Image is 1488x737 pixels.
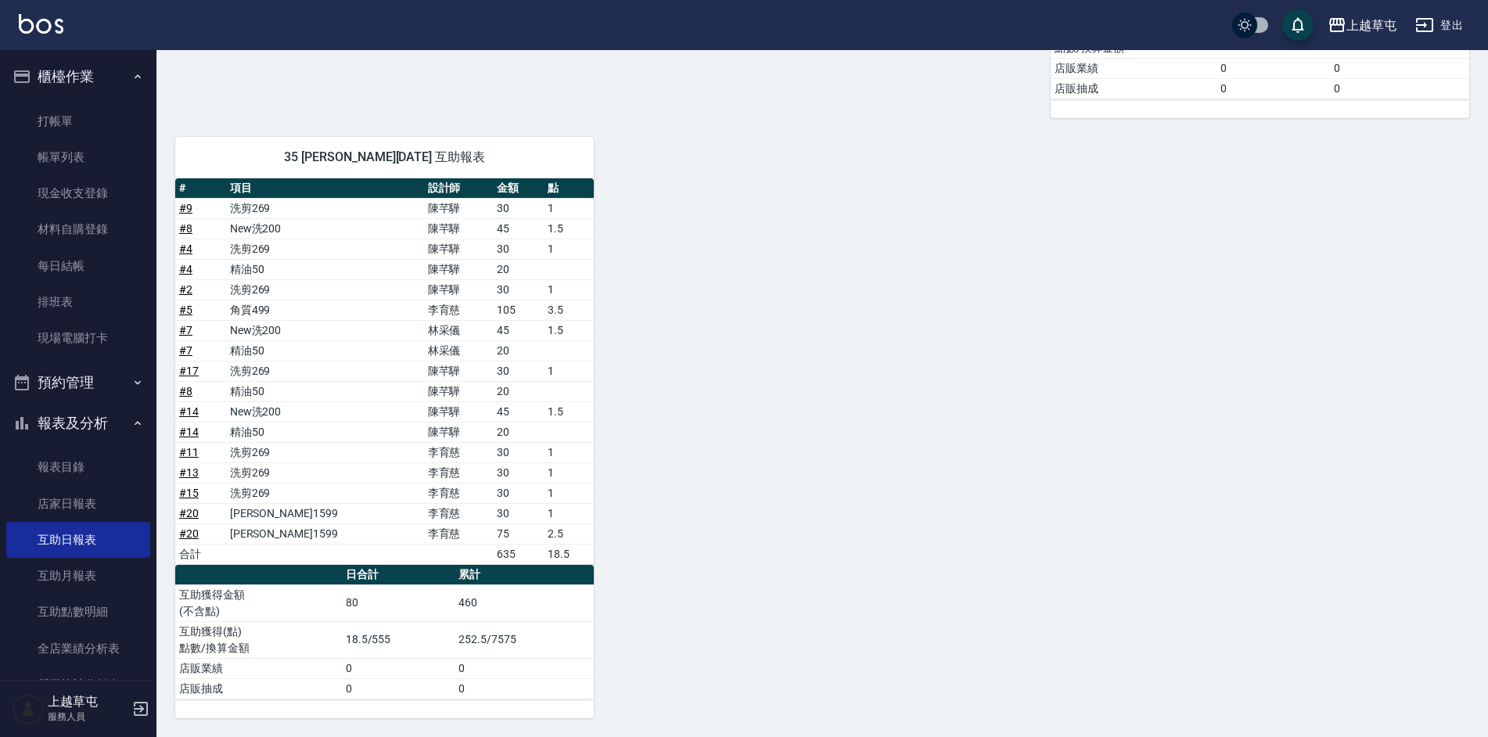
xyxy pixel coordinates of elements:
td: New洗200 [226,401,424,422]
td: 0 [342,678,455,699]
td: 1 [544,198,595,218]
td: [PERSON_NAME]1599 [226,503,424,523]
td: 0 [455,678,594,699]
td: 2.5 [544,523,595,544]
a: #8 [179,222,192,235]
td: 陳芊驊 [424,422,494,442]
a: #13 [179,466,199,479]
a: 報表目錄 [6,449,150,485]
th: # [175,178,226,199]
a: #11 [179,446,199,458]
th: 項目 [226,178,424,199]
a: 帳單列表 [6,139,150,175]
td: 1 [544,462,595,483]
td: 30 [493,462,544,483]
a: 互助月報表 [6,558,150,594]
td: 陳芊驊 [424,259,494,279]
a: #7 [179,344,192,357]
td: 635 [493,544,544,564]
button: 報表及分析 [6,403,150,444]
td: 1 [544,483,595,503]
td: [PERSON_NAME]1599 [226,523,424,544]
th: 累計 [455,565,594,585]
a: #14 [179,405,199,418]
a: #8 [179,385,192,397]
td: 洗剪269 [226,239,424,259]
td: 45 [493,218,544,239]
img: Logo [19,14,63,34]
a: 材料自購登錄 [6,211,150,247]
td: 李育慈 [424,462,494,483]
td: 店販業績 [175,658,342,678]
td: 30 [493,361,544,381]
td: 李育慈 [424,483,494,503]
td: 20 [493,381,544,401]
a: #4 [179,243,192,255]
td: 洗剪269 [226,279,424,300]
a: 互助點數明細 [6,594,150,630]
td: 李育慈 [424,503,494,523]
td: 精油50 [226,259,424,279]
table: a dense table [175,178,594,565]
td: 店販抽成 [1051,78,1217,99]
a: #14 [179,426,199,438]
button: save [1282,9,1314,41]
a: #20 [179,527,199,540]
td: 45 [493,320,544,340]
td: 林采儀 [424,340,494,361]
td: 75 [493,523,544,544]
span: 35 [PERSON_NAME][DATE] 互助報表 [194,149,575,165]
td: 互助獲得(點) 點數/換算金額 [175,621,342,658]
td: 1 [544,279,595,300]
h5: 上越草屯 [48,694,128,710]
a: 排班表 [6,284,150,320]
td: 80 [342,584,455,621]
td: 陳芊驊 [424,401,494,422]
a: 互助日報表 [6,522,150,558]
td: 105 [493,300,544,320]
td: 1 [544,361,595,381]
td: 0 [1330,58,1469,78]
a: #4 [179,263,192,275]
a: #7 [179,324,192,336]
td: 陳芊驊 [424,279,494,300]
img: Person [13,693,44,724]
th: 點 [544,178,595,199]
td: 合計 [175,544,226,564]
td: 洗剪269 [226,361,424,381]
td: 店販業績 [1051,58,1217,78]
td: 0 [1217,78,1329,99]
a: 店家日報表 [6,486,150,522]
td: 1.5 [544,401,595,422]
a: 打帳單 [6,103,150,139]
td: 陳芊驊 [424,198,494,218]
td: 30 [493,279,544,300]
td: 1 [544,503,595,523]
td: 李育慈 [424,523,494,544]
a: #17 [179,365,199,377]
td: 30 [493,503,544,523]
td: 45 [493,401,544,422]
button: 上越草屯 [1321,9,1403,41]
a: #5 [179,304,192,316]
th: 日合計 [342,565,455,585]
td: 0 [455,658,594,678]
td: 店販抽成 [175,678,342,699]
td: 0 [342,658,455,678]
td: 0 [1330,78,1469,99]
button: 預約管理 [6,362,150,403]
td: 角質499 [226,300,424,320]
td: 洗剪269 [226,198,424,218]
td: New洗200 [226,218,424,239]
td: 1 [544,442,595,462]
p: 服務人員 [48,710,128,724]
td: 陳芊驊 [424,239,494,259]
td: 18.5 [544,544,595,564]
td: 1.5 [544,320,595,340]
a: 每日結帳 [6,248,150,284]
div: 上越草屯 [1346,16,1396,35]
td: 20 [493,259,544,279]
td: 互助獲得金額 (不含點) [175,584,342,621]
td: 陳芊驊 [424,381,494,401]
td: 460 [455,584,594,621]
